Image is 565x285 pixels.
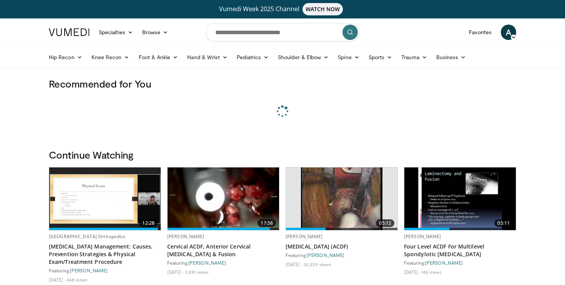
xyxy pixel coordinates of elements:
[87,50,134,65] a: Knee Recon
[49,167,161,230] img: c9786368-d0e2-4d50-98ec-15094f3eb5d7.620x360_q85_upscale.jpg
[376,219,394,227] span: 05:12
[167,243,279,258] a: Cervical ACDF, Anterior Cervical [MEDICAL_DATA] & Fusion
[286,261,302,267] li: [DATE]
[49,277,65,283] li: [DATE]
[301,167,382,230] img: Dr_Ali_Bydon_Performs_An_ACDF_Procedure_100000624_3.jpg.620x360_q85_upscale.jpg
[494,219,513,227] span: 05:11
[302,3,343,15] span: WATCH NOW
[50,3,515,15] a: Vumedi Week 2025 ChannelWATCH NOW
[258,219,276,227] span: 17:58
[404,269,420,275] li: [DATE]
[425,260,463,265] a: [PERSON_NAME]
[397,50,432,65] a: Trauma
[273,50,333,65] a: Shoulder & Elbow
[168,167,279,230] a: 17:58
[49,233,125,240] a: [GEOGRAPHIC_DATA] Orthopedics
[206,23,359,41] input: Search topics, interventions
[185,269,209,275] li: 3,591 views
[432,50,471,65] a: Business
[49,267,161,273] div: Featuring:
[501,25,516,40] a: A
[49,149,516,161] h3: Continue Watching
[70,268,108,273] a: [PERSON_NAME]
[404,167,516,230] img: ba0e35c1-a5e6-48f4-92fb-f8779185adf8.620x360_q85_upscale.jpg
[188,260,226,265] a: [PERSON_NAME]
[333,50,364,65] a: Spine
[404,167,516,230] a: 05:11
[364,50,397,65] a: Sports
[44,50,87,65] a: Hip Recon
[167,260,279,266] div: Featuring:
[167,269,184,275] li: [DATE]
[134,50,183,65] a: Foot & Ankle
[138,25,173,40] a: Browse
[66,277,88,283] li: 468 views
[303,261,331,267] li: 32,225 views
[404,233,441,240] a: [PERSON_NAME]
[286,243,398,250] a: [MEDICAL_DATA] (ACDF)
[464,25,496,40] a: Favorites
[307,252,344,258] a: [PERSON_NAME]
[94,25,138,40] a: Specialties
[167,233,204,240] a: [PERSON_NAME]
[404,260,516,266] div: Featuring:
[168,167,279,230] img: 45d9052e-5211-4d55-8682-bdc6aa14d650.620x360_q85_upscale.jpg
[139,219,158,227] span: 12:28
[286,233,323,240] a: [PERSON_NAME]
[49,28,90,36] img: VuMedi Logo
[422,269,442,275] li: 146 views
[286,167,397,230] a: 05:12
[49,243,161,266] a: [MEDICAL_DATA] Management: Causes, Prevention Strategies & Physical Exam/Treatment Procedure
[286,252,398,258] div: Featuring:
[232,50,273,65] a: Pediatrics
[183,50,232,65] a: Hand & Wrist
[49,167,161,230] a: 12:28
[49,78,516,90] h3: Recommended for You
[404,243,516,258] a: Four Level ACDF For Multilevel Spondylotic [MEDICAL_DATA]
